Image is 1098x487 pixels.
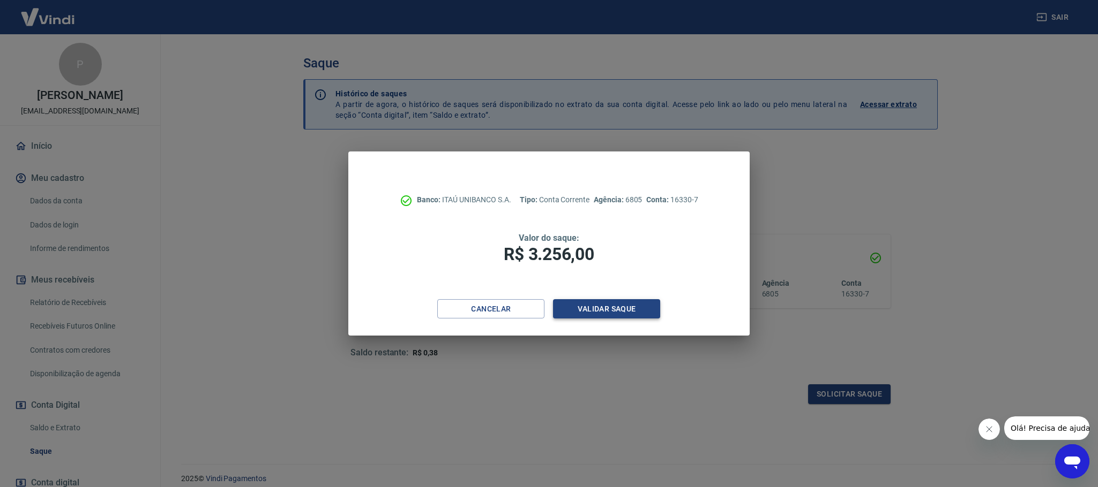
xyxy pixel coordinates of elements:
p: ITAÚ UNIBANCO S.A. [417,194,511,206]
iframe: Fechar mensagem [979,418,1000,440]
span: R$ 3.256,00 [504,244,594,264]
p: 16330-7 [646,194,698,206]
iframe: Mensagem da empresa [1004,416,1089,440]
button: Validar saque [553,299,660,319]
span: Agência: [594,195,625,204]
span: Banco: [417,195,442,204]
p: Conta Corrente [520,194,589,206]
iframe: Botão para abrir a janela de mensagens [1055,444,1089,478]
button: Cancelar [437,299,544,319]
span: Olá! Precisa de ajuda? [6,7,90,16]
span: Valor do saque: [519,233,579,243]
p: 6805 [594,194,642,206]
span: Tipo: [520,195,539,204]
span: Conta: [646,195,670,204]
